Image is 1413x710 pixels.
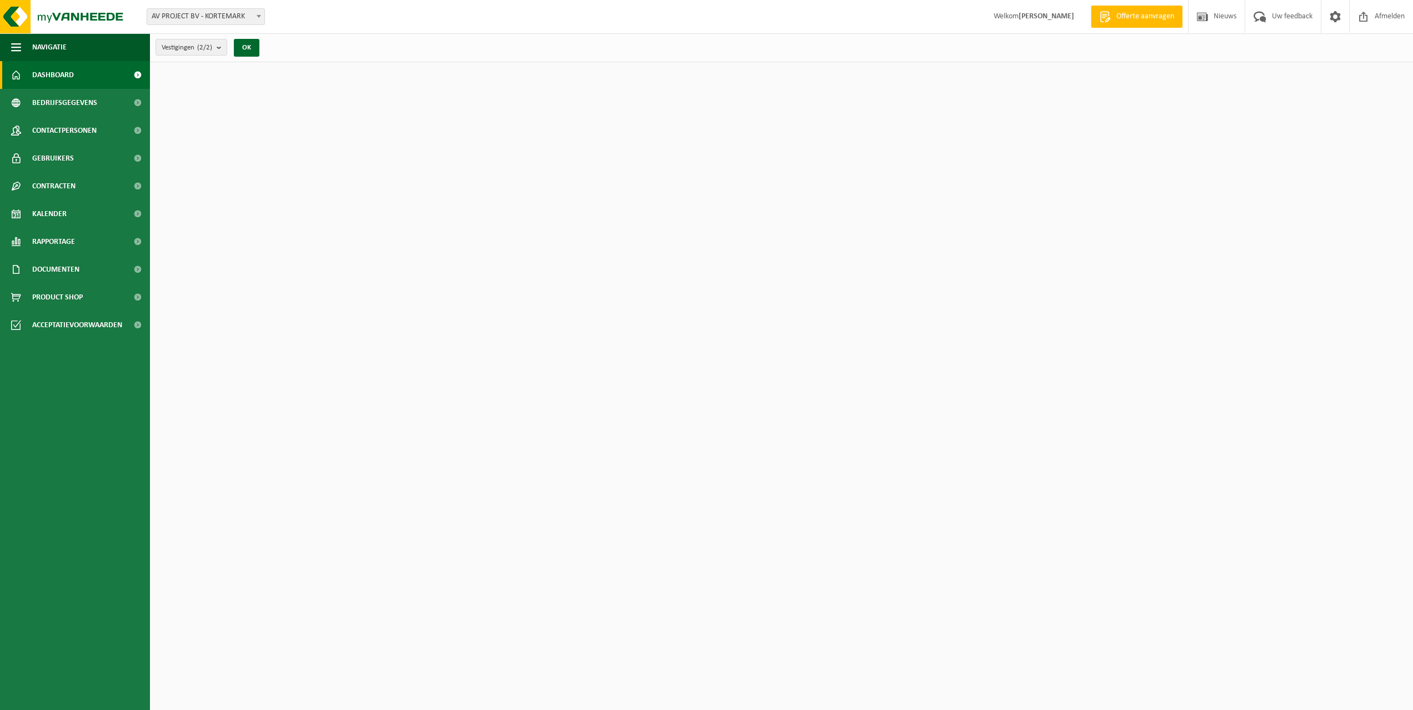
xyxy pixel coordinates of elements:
[234,39,259,57] button: OK
[32,311,122,339] span: Acceptatievoorwaarden
[1019,12,1074,21] strong: [PERSON_NAME]
[32,117,97,144] span: Contactpersonen
[32,89,97,117] span: Bedrijfsgegevens
[156,39,227,56] button: Vestigingen(2/2)
[1114,11,1177,22] span: Offerte aanvragen
[1091,6,1182,28] a: Offerte aanvragen
[32,256,79,283] span: Documenten
[147,9,264,24] span: AV PROJECT BV - KORTEMARK
[32,228,75,256] span: Rapportage
[32,144,74,172] span: Gebruikers
[32,33,67,61] span: Navigatie
[162,39,212,56] span: Vestigingen
[147,8,265,25] span: AV PROJECT BV - KORTEMARK
[197,44,212,51] count: (2/2)
[32,172,76,200] span: Contracten
[32,283,83,311] span: Product Shop
[32,61,74,89] span: Dashboard
[32,200,67,228] span: Kalender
